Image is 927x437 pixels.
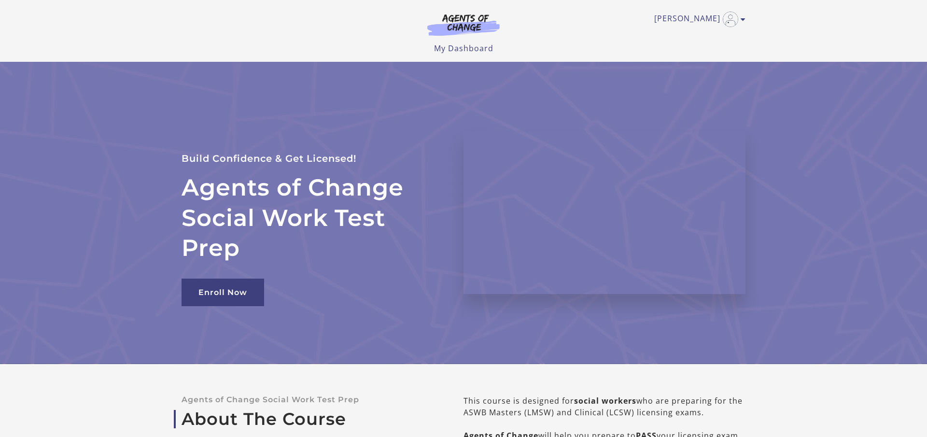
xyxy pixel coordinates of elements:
p: Agents of Change Social Work Test Prep [182,395,433,404]
p: Build Confidence & Get Licensed! [182,151,440,167]
a: Toggle menu [654,12,741,27]
h2: Agents of Change Social Work Test Prep [182,172,440,263]
img: Agents of Change Logo [417,14,510,36]
a: My Dashboard [434,43,493,54]
b: social workers [574,395,636,406]
a: About The Course [182,409,433,429]
a: Enroll Now [182,279,264,306]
